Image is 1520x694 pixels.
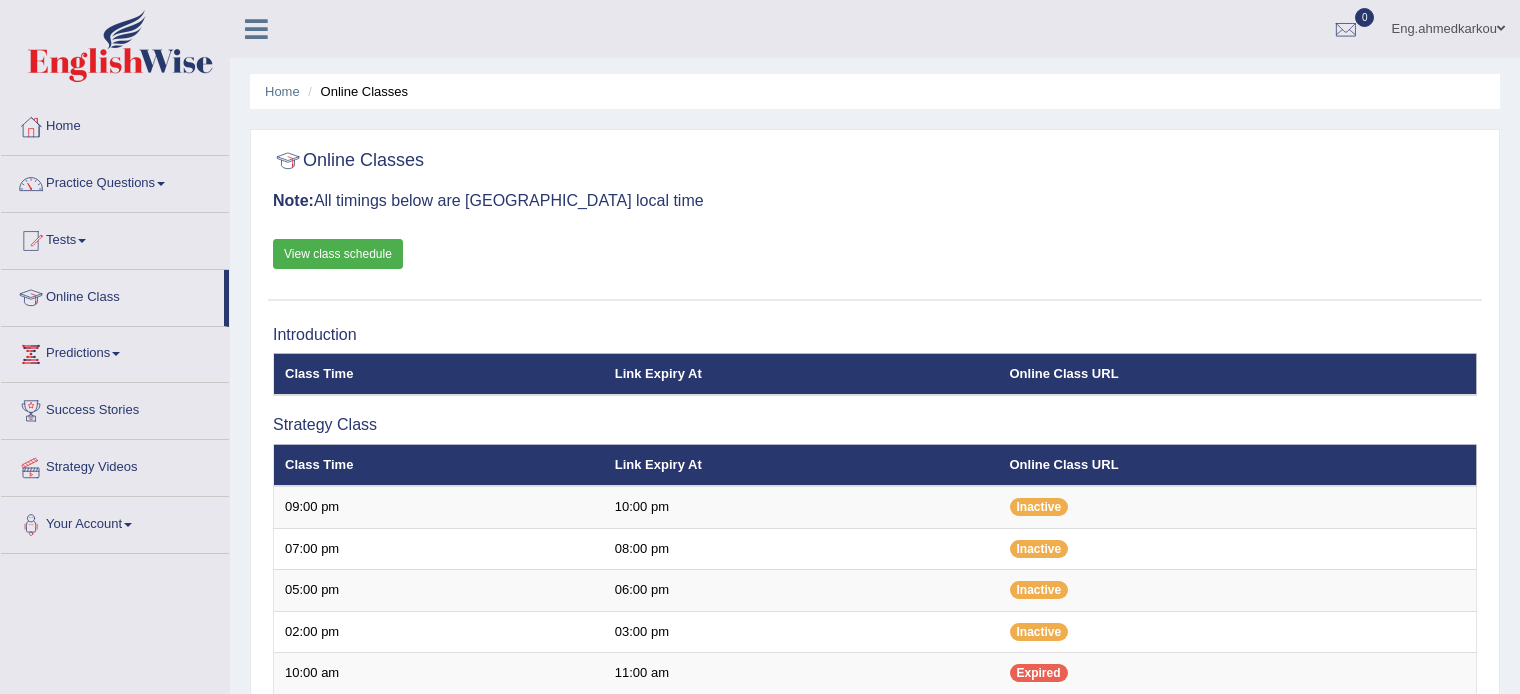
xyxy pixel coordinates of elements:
[1,327,229,376] a: Predictions
[1,497,229,547] a: Your Account
[1,383,229,433] a: Success Stories
[1,440,229,490] a: Strategy Videos
[1,213,229,263] a: Tests
[1010,581,1069,599] span: Inactive
[274,528,604,570] td: 07:00 pm
[1,270,224,320] a: Online Class
[274,611,604,653] td: 02:00 pm
[274,353,604,395] th: Class Time
[604,353,999,395] th: Link Expiry At
[1010,664,1068,682] span: Expired
[1010,623,1069,641] span: Inactive
[604,528,999,570] td: 08:00 pm
[604,611,999,653] td: 03:00 pm
[274,444,604,486] th: Class Time
[604,444,999,486] th: Link Expiry At
[1355,8,1375,27] span: 0
[1010,498,1069,516] span: Inactive
[1010,540,1069,558] span: Inactive
[999,444,1477,486] th: Online Class URL
[265,84,300,99] a: Home
[273,239,403,269] a: View class schedule
[274,486,604,528] td: 09:00 pm
[303,82,408,101] li: Online Classes
[273,146,424,176] h2: Online Classes
[1,156,229,206] a: Practice Questions
[273,192,1477,210] h3: All timings below are [GEOGRAPHIC_DATA] local time
[273,416,1477,434] h3: Strategy Class
[604,486,999,528] td: 10:00 pm
[999,353,1477,395] th: Online Class URL
[1,99,229,149] a: Home
[273,326,1477,344] h3: Introduction
[274,570,604,612] td: 05:00 pm
[604,570,999,612] td: 06:00 pm
[273,192,314,209] b: Note:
